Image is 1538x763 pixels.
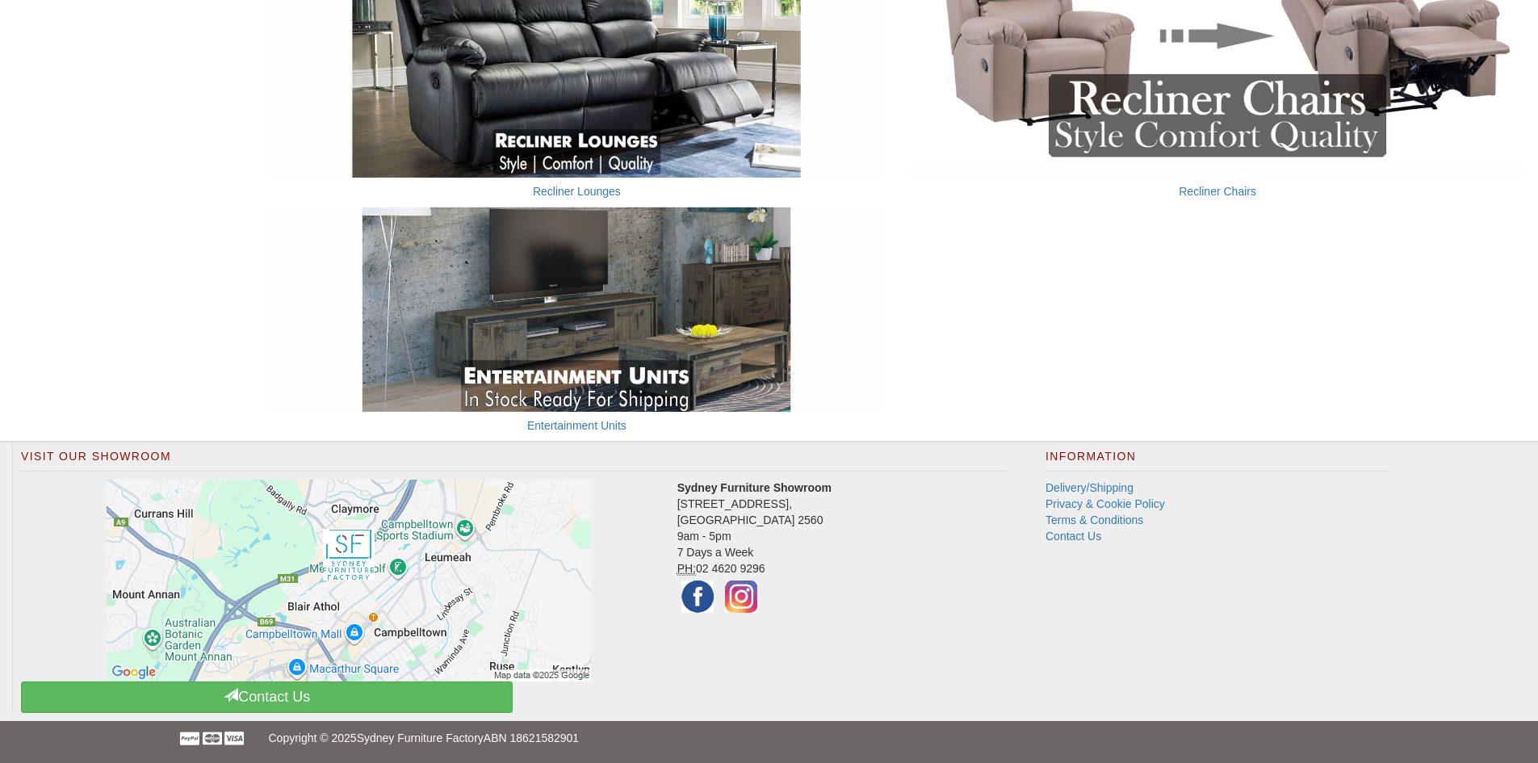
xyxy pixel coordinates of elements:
abbr: Phone [677,562,696,576]
a: Terms & Conditions [1046,514,1143,526]
h2: Visit Our Showroom [21,451,1005,472]
a: Contact Us [21,681,513,713]
a: Recliner Chairs [1179,185,1256,198]
img: Click to activate map [107,480,591,681]
a: Contact Us [1046,530,1101,543]
img: Facebook [677,576,718,617]
a: Entertainment Units [527,419,627,432]
a: Delivery/Shipping [1046,481,1134,494]
strong: Sydney Furniture Showroom [677,481,832,494]
img: Instagram [721,576,761,617]
p: Copyright © 2025 ABN 18621582901 [268,721,1269,755]
h2: Information [1046,451,1389,472]
a: Sydney Furniture Factory [357,732,484,744]
a: Recliner Lounges [533,185,621,198]
img: Entertainment Units [268,207,885,413]
a: Privacy & Cookie Policy [1046,497,1165,510]
a: Click to activate map [33,480,665,681]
